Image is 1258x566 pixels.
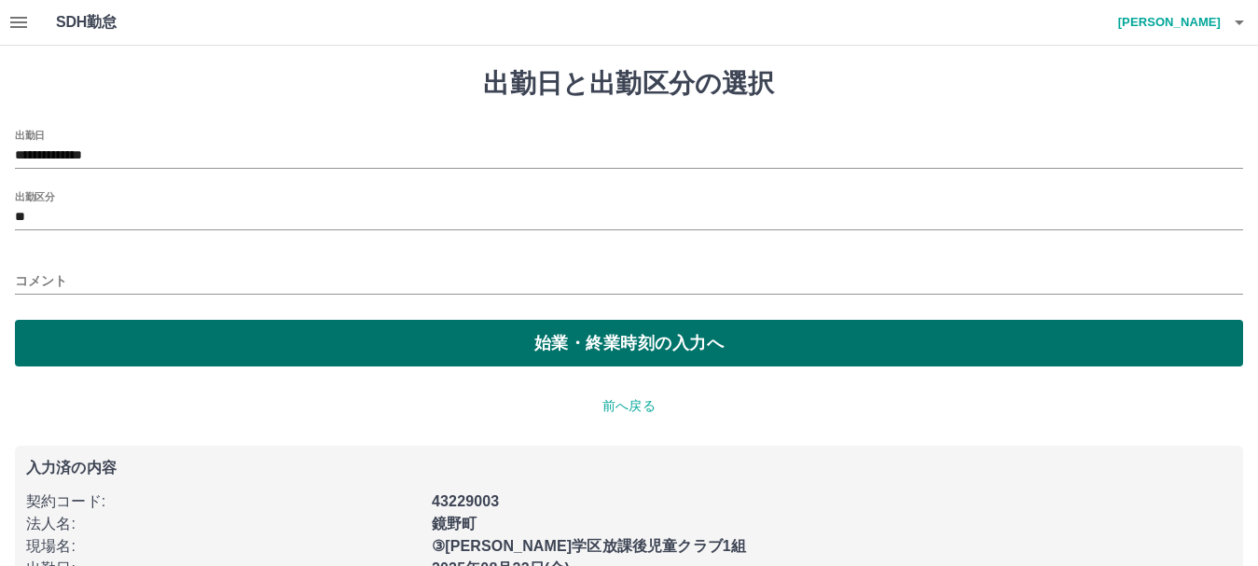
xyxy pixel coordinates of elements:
button: 始業・終業時刻の入力へ [15,320,1243,366]
label: 出勤日 [15,128,45,142]
label: 出勤区分 [15,189,54,203]
p: 入力済の内容 [26,461,1232,476]
b: 43229003 [432,493,499,509]
p: 契約コード : [26,490,421,513]
h1: 出勤日と出勤区分の選択 [15,68,1243,100]
p: 法人名 : [26,513,421,535]
p: 前へ戻る [15,396,1243,416]
p: 現場名 : [26,535,421,558]
b: ③[PERSON_NAME]学区放課後児童クラブ1組 [432,538,746,554]
b: 鏡野町 [432,516,477,531]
